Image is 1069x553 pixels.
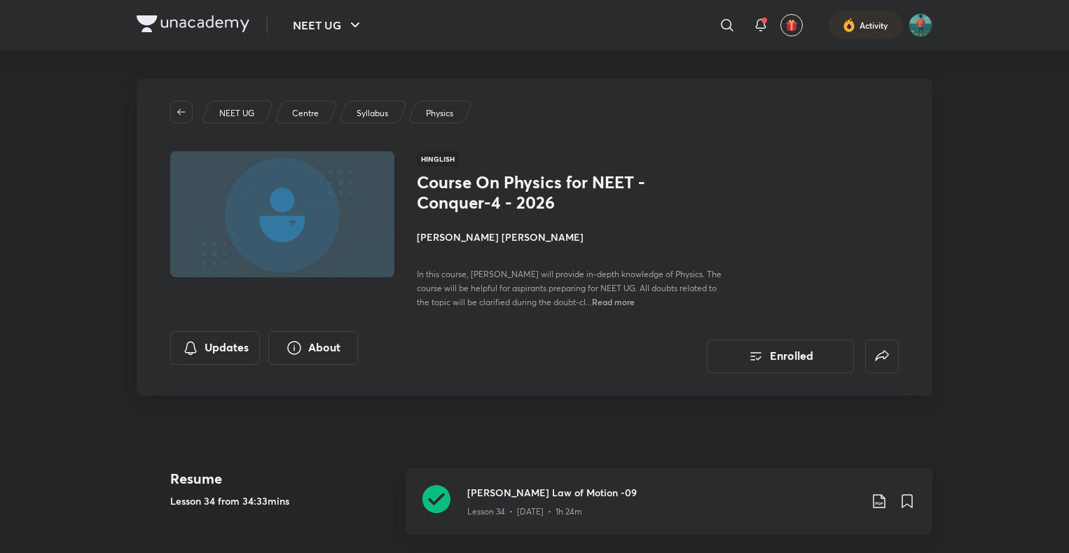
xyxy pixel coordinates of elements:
span: Hinglish [417,151,459,167]
a: NEET UG [217,107,257,120]
h3: [PERSON_NAME] Law of Motion -09 [467,485,860,500]
button: NEET UG [284,11,372,39]
span: Read more [592,296,635,307]
button: avatar [780,14,803,36]
img: Company Logo [137,15,249,32]
p: Physics [426,107,453,120]
a: Company Logo [137,15,249,36]
button: false [865,339,899,373]
button: About [268,331,358,365]
p: NEET UG [219,107,254,120]
span: In this course, [PERSON_NAME] will provide in-depth knowledge of Physics. The course will be help... [417,269,722,307]
h5: Lesson 34 from 34:33mins [170,493,394,508]
img: Thumbnail [168,150,396,279]
img: Abhay [909,13,932,37]
img: avatar [785,19,798,31]
button: Updates [170,331,260,365]
img: activity [843,17,855,34]
h4: [PERSON_NAME] [PERSON_NAME] [417,230,731,244]
p: Centre [292,107,319,120]
button: Enrolled [707,339,854,373]
a: Centre [290,107,322,120]
p: Syllabus [357,107,388,120]
p: Lesson 34 • [DATE] • 1h 24m [467,505,582,518]
h1: Course On Physics for NEET -Conquer-4 - 2026 [417,172,646,213]
a: Physics [424,107,456,120]
h4: Resume [170,468,394,489]
a: [PERSON_NAME] Law of Motion -09Lesson 34 • [DATE] • 1h 24m [406,468,932,552]
a: Syllabus [354,107,391,120]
